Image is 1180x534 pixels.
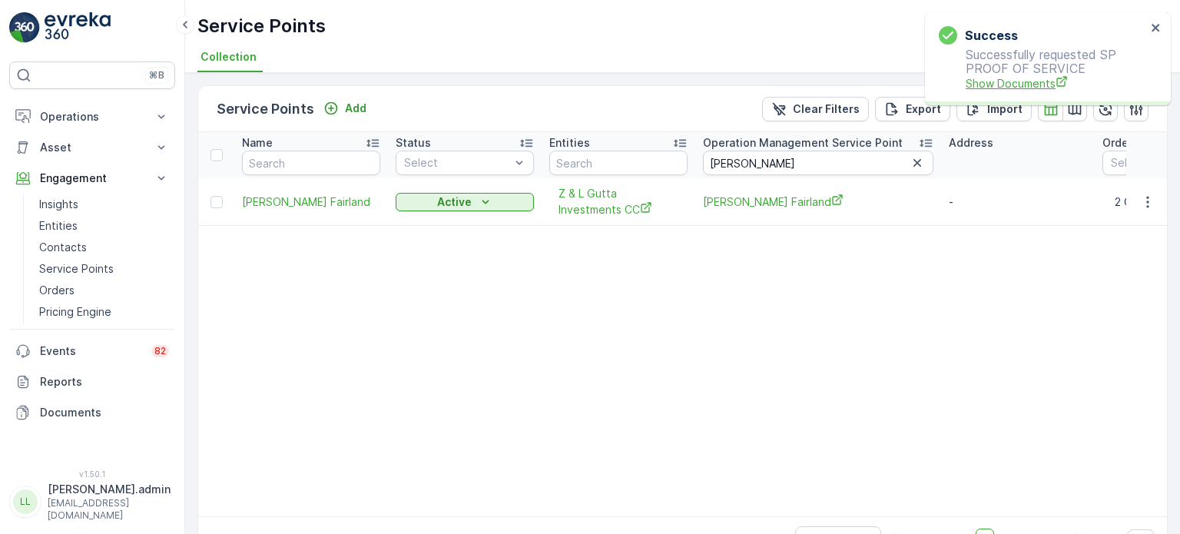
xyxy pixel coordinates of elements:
[559,186,678,217] a: Z & L Gutta Investments CC
[9,12,40,43] img: logo
[40,374,169,390] p: Reports
[345,101,366,116] p: Add
[39,283,75,298] p: Orders
[987,101,1023,117] p: Import
[242,135,273,151] p: Name
[210,196,223,208] div: Toggle Row Selected
[39,261,114,277] p: Service Points
[242,194,380,210] a: Engen Fairland
[40,109,144,124] p: Operations
[33,215,175,237] a: Entities
[317,99,373,118] button: Add
[40,171,144,186] p: Engagement
[9,101,175,132] button: Operations
[906,101,941,117] p: Export
[9,469,175,479] span: v 1.50.1
[949,135,993,151] p: Address
[703,151,933,175] input: Search
[9,132,175,163] button: Asset
[45,12,111,43] img: logo_light-DOdMpM7g.png
[39,240,87,255] p: Contacts
[437,194,472,210] p: Active
[217,98,314,120] p: Service Points
[33,258,175,280] a: Service Points
[9,397,175,428] a: Documents
[1151,22,1162,36] button: close
[40,343,142,359] p: Events
[966,75,1146,91] a: Show Documents
[939,48,1146,91] p: Successfully requested SP PROOF OF SERVICE
[154,345,166,357] p: 82
[149,69,164,81] p: ⌘B
[762,97,869,121] button: Clear Filters
[941,178,1095,226] td: -
[40,140,144,155] p: Asset
[39,218,78,234] p: Entities
[396,193,534,211] button: Active
[33,194,175,215] a: Insights
[9,367,175,397] a: Reports
[9,163,175,194] button: Engagement
[549,135,590,151] p: Entities
[956,97,1032,121] button: Import
[242,151,380,175] input: Search
[242,194,380,210] span: [PERSON_NAME] Fairland
[875,97,950,121] button: Export
[48,482,171,497] p: [PERSON_NAME].admin
[33,237,175,258] a: Contacts
[703,135,903,151] p: Operation Management Service Point
[549,151,688,175] input: Search
[13,489,38,514] div: LL
[48,497,171,522] p: [EMAIL_ADDRESS][DOMAIN_NAME]
[39,197,78,212] p: Insights
[9,336,175,367] a: Events82
[33,280,175,301] a: Orders
[33,301,175,323] a: Pricing Engine
[396,135,431,151] p: Status
[197,14,326,38] p: Service Points
[39,304,111,320] p: Pricing Engine
[201,49,257,65] span: Collection
[404,155,510,171] p: Select
[703,194,933,210] a: Engen Fairland
[793,101,860,117] p: Clear Filters
[9,482,175,522] button: LL[PERSON_NAME].admin[EMAIL_ADDRESS][DOMAIN_NAME]
[40,405,169,420] p: Documents
[965,26,1018,45] h3: Success
[703,194,933,210] span: [PERSON_NAME] Fairland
